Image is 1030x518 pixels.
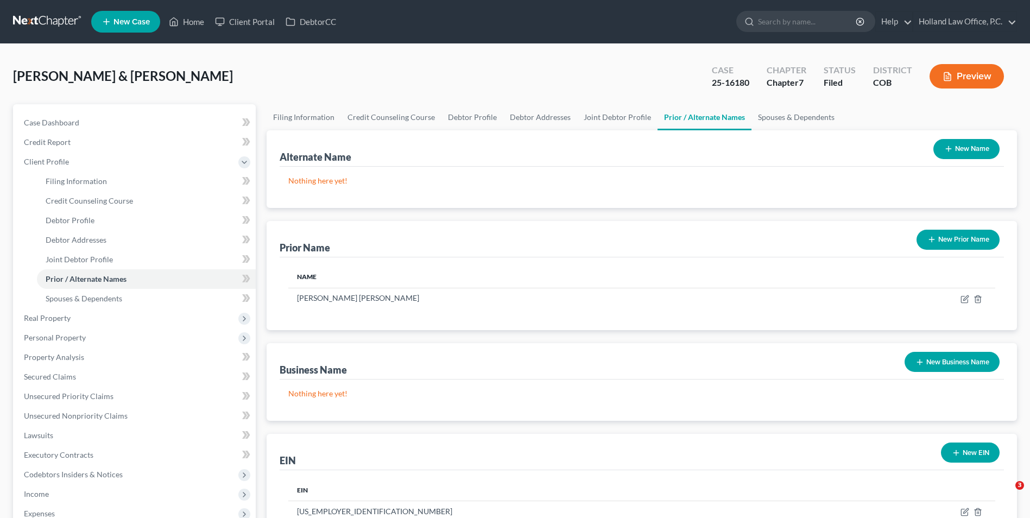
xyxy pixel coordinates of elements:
[24,431,53,440] span: Lawsuits
[876,12,912,31] a: Help
[288,479,853,501] th: EIN
[280,454,296,467] div: EIN
[37,191,256,211] a: Credit Counseling Course
[24,372,76,381] span: Secured Claims
[37,172,256,191] a: Filing Information
[46,235,106,244] span: Debtor Addresses
[24,137,71,147] span: Credit Report
[15,426,256,445] a: Lawsuits
[799,77,804,87] span: 7
[24,118,79,127] span: Case Dashboard
[113,18,150,26] span: New Case
[280,12,342,31] a: DebtorCC
[824,64,856,77] div: Status
[37,289,256,308] a: Spouses & Dependents
[873,64,912,77] div: District
[930,64,1004,89] button: Preview
[15,113,256,132] a: Case Dashboard
[993,481,1019,507] iframe: Intercom live chat
[24,509,55,518] span: Expenses
[280,241,330,254] div: Prior Name
[767,77,806,89] div: Chapter
[288,288,827,308] td: [PERSON_NAME] [PERSON_NAME]
[37,250,256,269] a: Joint Debtor Profile
[46,176,107,186] span: Filing Information
[503,104,577,130] a: Debtor Addresses
[24,470,123,479] span: Codebtors Insiders & Notices
[46,294,122,303] span: Spouses & Dependents
[658,104,751,130] a: Prior / Alternate Names
[577,104,658,130] a: Joint Debtor Profile
[46,196,133,205] span: Credit Counseling Course
[24,489,49,498] span: Income
[341,104,441,130] a: Credit Counseling Course
[210,12,280,31] a: Client Portal
[15,367,256,387] a: Secured Claims
[15,445,256,465] a: Executory Contracts
[15,406,256,426] a: Unsecured Nonpriority Claims
[13,68,233,84] span: [PERSON_NAME] & [PERSON_NAME]
[441,104,503,130] a: Debtor Profile
[15,132,256,152] a: Credit Report
[917,230,1000,250] button: New Prior Name
[24,391,113,401] span: Unsecured Priority Claims
[24,352,84,362] span: Property Analysis
[267,104,341,130] a: Filing Information
[767,64,806,77] div: Chapter
[46,274,127,283] span: Prior / Alternate Names
[46,255,113,264] span: Joint Debtor Profile
[1015,481,1024,490] span: 3
[24,450,93,459] span: Executory Contracts
[15,387,256,406] a: Unsecured Priority Claims
[24,157,69,166] span: Client Profile
[933,139,1000,159] button: New Name
[712,77,749,89] div: 25-16180
[24,333,86,342] span: Personal Property
[288,266,827,288] th: Name
[280,363,347,376] div: Business Name
[24,313,71,323] span: Real Property
[37,211,256,230] a: Debtor Profile
[712,64,749,77] div: Case
[15,348,256,367] a: Property Analysis
[913,12,1016,31] a: Holland Law Office, P.C.
[280,150,351,163] div: Alternate Name
[37,269,256,289] a: Prior / Alternate Names
[751,104,841,130] a: Spouses & Dependents
[288,388,995,399] p: Nothing here yet!
[873,77,912,89] div: COB
[46,216,94,225] span: Debtor Profile
[941,443,1000,463] button: New EIN
[824,77,856,89] div: Filed
[758,11,857,31] input: Search by name...
[24,411,128,420] span: Unsecured Nonpriority Claims
[288,175,995,186] p: Nothing here yet!
[163,12,210,31] a: Home
[905,352,1000,372] button: New Business Name
[37,230,256,250] a: Debtor Addresses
